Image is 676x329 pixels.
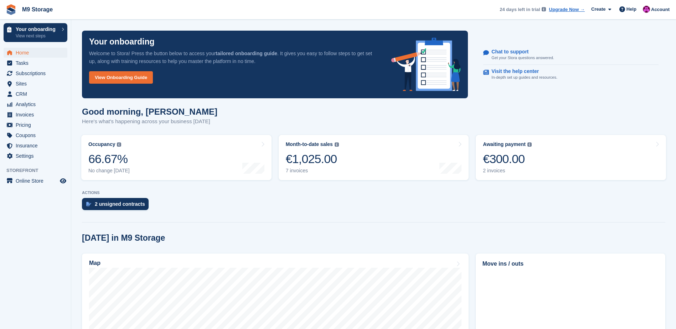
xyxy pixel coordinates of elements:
img: John Doyle [643,6,650,13]
img: stora-icon-8386f47178a22dfd0bd8f6a31ec36ba5ce8667c1dd55bd0f319d3a0aa187defe.svg [6,4,16,15]
p: Here's what's happening across your business [DATE] [82,117,217,126]
div: €1,025.00 [286,152,339,166]
p: Get your Stora questions answered. [491,55,554,61]
p: Chat to support [491,49,548,55]
span: Account [651,6,670,13]
div: 7 invoices [286,168,339,174]
img: contract_signature_icon-13c848040528278c33f63329250d36e43548de30e8caae1d1a13099fd9432cc5.svg [86,202,91,206]
a: menu [4,120,67,130]
div: €300.00 [483,152,532,166]
img: icon-info-grey-7440780725fd019a000dd9b08b2336e03edf1995a4989e88bcd33f0948082b44.svg [335,142,339,147]
a: Your onboarding View next steps [4,23,67,42]
span: Tasks [16,58,58,68]
span: Analytics [16,99,58,109]
div: 2 unsigned contracts [95,201,145,207]
span: Coupons [16,130,58,140]
p: ACTIONS [82,190,665,195]
a: Preview store [59,177,67,185]
h2: Move ins / outs [483,260,659,268]
h2: [DATE] in M9 Storage [82,233,165,243]
span: Insurance [16,141,58,151]
a: 2 unsigned contracts [82,198,152,214]
a: menu [4,141,67,151]
span: Help [626,6,636,13]
p: Visit the help center [491,68,552,74]
span: Online Store [16,176,58,186]
div: Occupancy [88,141,115,147]
a: M9 Storage [19,4,56,15]
p: In-depth set up guides and resources. [491,74,557,80]
img: icon-info-grey-7440780725fd019a000dd9b08b2336e03edf1995a4989e88bcd33f0948082b44.svg [527,142,532,147]
a: View Onboarding Guide [89,71,153,84]
img: onboarding-info-6c161a55d2c0e0a8cae90662b2fe09162a5109e8cc188191df67fb4f79e88e88.svg [391,38,461,91]
img: icon-info-grey-7440780725fd019a000dd9b08b2336e03edf1995a4989e88bcd33f0948082b44.svg [117,142,121,147]
img: icon-info-grey-7440780725fd019a000dd9b08b2336e03edf1995a4989e88bcd33f0948082b44.svg [542,7,546,11]
a: menu [4,79,67,89]
a: Chat to support Get your Stora questions answered. [483,45,659,65]
a: menu [4,99,67,109]
a: menu [4,130,67,140]
div: No change [DATE] [88,168,130,174]
h2: Map [89,260,100,266]
span: Invoices [16,110,58,120]
span: Create [591,6,605,13]
span: Home [16,48,58,58]
a: menu [4,110,67,120]
h1: Good morning, [PERSON_NAME] [82,107,217,116]
p: Your onboarding [16,27,58,32]
span: CRM [16,89,58,99]
a: Visit the help center In-depth set up guides and resources. [483,65,659,84]
span: Sites [16,79,58,89]
a: menu [4,68,67,78]
strong: tailored onboarding guide [216,51,277,56]
div: Awaiting payment [483,141,526,147]
a: menu [4,58,67,68]
span: Settings [16,151,58,161]
span: Subscriptions [16,68,58,78]
a: menu [4,89,67,99]
span: 24 days left in trial [500,6,540,13]
a: menu [4,151,67,161]
div: 2 invoices [483,168,532,174]
span: Storefront [6,167,71,174]
p: Your onboarding [89,38,155,46]
a: Occupancy 66.67% No change [DATE] [81,135,272,180]
p: Welcome to Stora! Press the button below to access your . It gives you easy to follow steps to ge... [89,49,380,65]
a: menu [4,176,67,186]
p: View next steps [16,33,58,39]
a: Awaiting payment €300.00 2 invoices [476,135,666,180]
a: menu [4,48,67,58]
span: Pricing [16,120,58,130]
a: Upgrade Now → [549,6,585,13]
div: 66.67% [88,152,130,166]
a: Month-to-date sales €1,025.00 7 invoices [279,135,469,180]
div: Month-to-date sales [286,141,333,147]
